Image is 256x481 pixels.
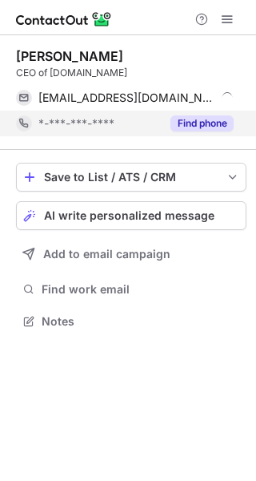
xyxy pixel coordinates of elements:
div: [PERSON_NAME] [16,48,123,64]
button: save-profile-one-click [16,163,246,192]
button: Notes [16,310,246,333]
button: Find work email [16,278,246,301]
span: AI write personalized message [44,209,214,222]
img: ContactOut v5.3.10 [16,10,112,29]
div: CEO of [DOMAIN_NAME] [16,66,246,80]
span: [EMAIL_ADDRESS][DOMAIN_NAME] [38,91,216,105]
button: Reveal Button [170,115,234,131]
span: Add to email campaign [43,248,170,261]
span: Find work email [42,282,240,297]
div: Save to List / ATS / CRM [44,171,218,184]
button: Add to email campaign [16,240,246,269]
span: Notes [42,314,240,329]
button: AI write personalized message [16,201,246,230]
